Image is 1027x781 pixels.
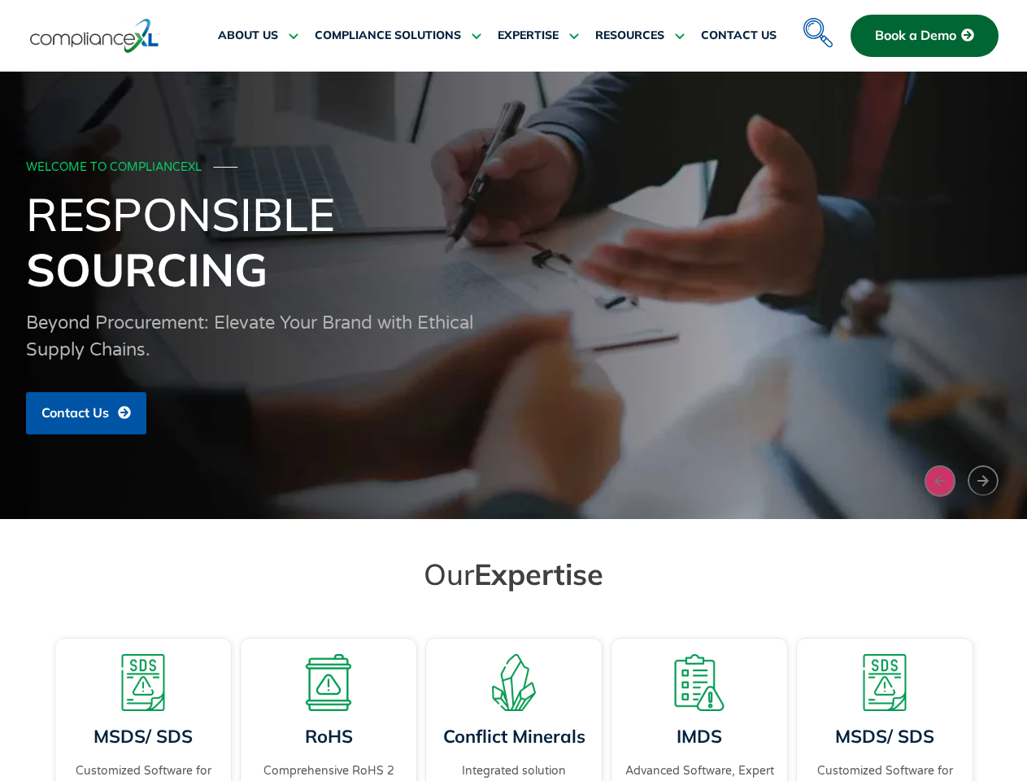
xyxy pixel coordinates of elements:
[214,160,238,174] span: ───
[41,406,109,421] span: Contact Us
[677,725,722,748] a: IMDS
[498,16,579,55] a: EXPERTISE
[218,16,298,55] a: ABOUT US
[595,16,685,55] a: RESOURCES
[26,186,1002,297] h1: Responsible
[115,654,172,711] img: A warning board with SDS displaying
[218,28,278,43] span: ABOUT US
[30,17,159,55] img: logo-one.svg
[304,725,352,748] a: RoHS
[595,28,664,43] span: RESOURCES
[701,16,777,55] a: CONTACT US
[94,725,193,748] a: MSDS/ SDS
[442,725,585,748] a: Conflict Minerals
[799,8,832,41] a: navsearch-button
[856,654,913,711] img: A warning board with SDS displaying
[26,161,997,175] div: WELCOME TO COMPLIANCEXL
[315,28,461,43] span: COMPLIANCE SOLUTIONS
[300,654,357,711] img: A board with a warning sign
[474,556,603,592] span: Expertise
[59,556,969,592] h2: Our
[701,28,777,43] span: CONTACT US
[498,28,559,43] span: EXPERTISE
[315,16,481,55] a: COMPLIANCE SOLUTIONS
[26,312,473,360] span: Beyond Procurement: Elevate Your Brand with Ethical Supply Chains.
[26,241,268,298] span: Sourcing
[671,654,728,711] img: A list board with a warning
[851,15,999,57] a: Book a Demo
[835,725,934,748] a: MSDS/ SDS
[26,392,146,434] a: Contact Us
[485,654,542,711] img: A representation of minerals
[875,28,956,43] span: Book a Demo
